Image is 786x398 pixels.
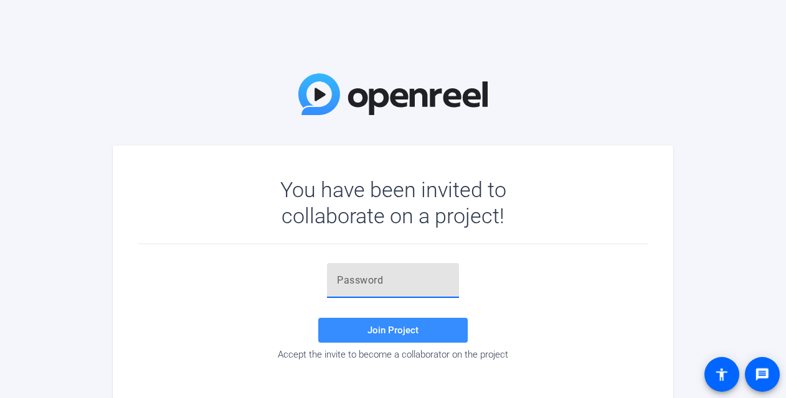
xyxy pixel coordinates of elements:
[318,318,468,343] button: Join Project
[244,177,542,229] div: You have been invited to collaborate on a project!
[138,349,648,360] div: Accept the invite to become a collaborator on the project
[714,367,729,382] mat-icon: accessibility
[298,73,488,115] img: OpenReel Logo
[367,325,419,336] span: Join Project
[755,367,770,382] mat-icon: message
[337,273,449,288] input: Password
